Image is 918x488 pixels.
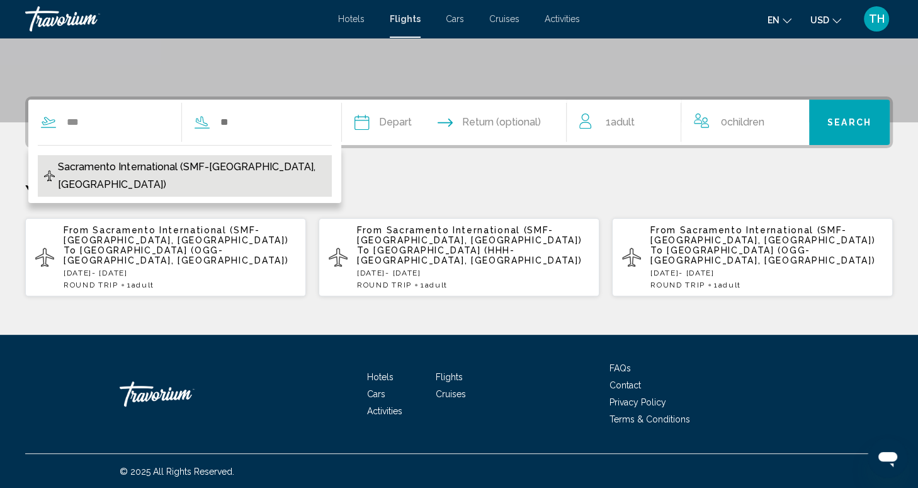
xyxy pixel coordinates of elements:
span: Sacramento International (SMF-[GEOGRAPHIC_DATA], [GEOGRAPHIC_DATA]) [58,158,326,194]
span: From [357,225,383,235]
button: From Sacramento International (SMF-[GEOGRAPHIC_DATA], [GEOGRAPHIC_DATA]) To [GEOGRAPHIC_DATA] (HH... [319,218,599,297]
span: From [650,225,676,235]
a: Hotels [367,372,394,382]
span: To [650,245,663,255]
p: [DATE] - [DATE] [357,269,589,277]
a: Flights [390,14,421,24]
span: en [768,15,779,25]
p: [DATE] - [DATE] [650,269,883,277]
span: To [357,245,370,255]
span: ROUND TRIP [650,281,705,289]
p: [DATE] - [DATE] [64,269,296,277]
span: Adult [718,281,741,289]
button: Depart date [354,100,412,145]
button: Return date [438,100,541,145]
a: Contact [609,380,641,390]
span: 1 [606,113,635,131]
span: Return (optional) [462,113,541,131]
a: Terms & Conditions [609,414,690,424]
span: Sacramento International (SMF-[GEOGRAPHIC_DATA], [GEOGRAPHIC_DATA]) [650,225,875,245]
span: [GEOGRAPHIC_DATA] (HHH-[GEOGRAPHIC_DATA], [GEOGRAPHIC_DATA]) [357,245,582,265]
a: Privacy Policy [609,397,666,407]
button: From Sacramento International (SMF-[GEOGRAPHIC_DATA], [GEOGRAPHIC_DATA]) To [GEOGRAPHIC_DATA] (OG... [25,218,306,297]
span: USD [810,15,829,25]
span: Children [727,116,764,128]
span: Search [827,118,871,128]
iframe: Button to launch messaging window [868,438,908,478]
button: Search [809,100,890,145]
span: 1 [421,281,448,289]
span: Sacramento International (SMF-[GEOGRAPHIC_DATA], [GEOGRAPHIC_DATA]) [357,225,582,245]
div: Search widget [28,100,890,145]
span: Adult [132,281,154,289]
a: Travorium [120,375,246,413]
span: [GEOGRAPHIC_DATA] (OGG-[GEOGRAPHIC_DATA], [GEOGRAPHIC_DATA]) [650,245,875,265]
a: Travorium [25,6,326,32]
span: Sacramento International (SMF-[GEOGRAPHIC_DATA], [GEOGRAPHIC_DATA]) [64,225,288,245]
button: Sacramento International (SMF-[GEOGRAPHIC_DATA], [GEOGRAPHIC_DATA]) [38,155,332,197]
span: ROUND TRIP [64,281,118,289]
a: Activities [367,406,402,416]
span: © 2025 All Rights Reserved. [120,467,234,477]
span: To [64,245,76,255]
p: Your Recent Searches [25,180,893,205]
button: Travelers: 1 adult, 0 children [567,100,809,145]
span: [GEOGRAPHIC_DATA] (OGG-[GEOGRAPHIC_DATA], [GEOGRAPHIC_DATA]) [64,245,288,265]
a: Cars [367,389,385,399]
button: User Menu [860,6,893,32]
span: 0 [720,113,764,131]
button: Change language [768,11,791,29]
a: Cruises [489,14,519,24]
button: Change currency [810,11,841,29]
span: 1 [714,281,741,289]
span: 1 [127,281,154,289]
a: Cars [446,14,464,24]
span: TH [869,13,885,25]
a: Flights [436,372,463,382]
span: From [64,225,89,235]
span: ROUND TRIP [357,281,412,289]
span: Adult [611,116,635,128]
a: Hotels [338,14,365,24]
button: From Sacramento International (SMF-[GEOGRAPHIC_DATA], [GEOGRAPHIC_DATA]) To [GEOGRAPHIC_DATA] (OG... [612,218,893,297]
a: FAQs [609,363,631,373]
span: Adult [425,281,448,289]
a: Activities [545,14,580,24]
a: Cruises [436,389,466,399]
